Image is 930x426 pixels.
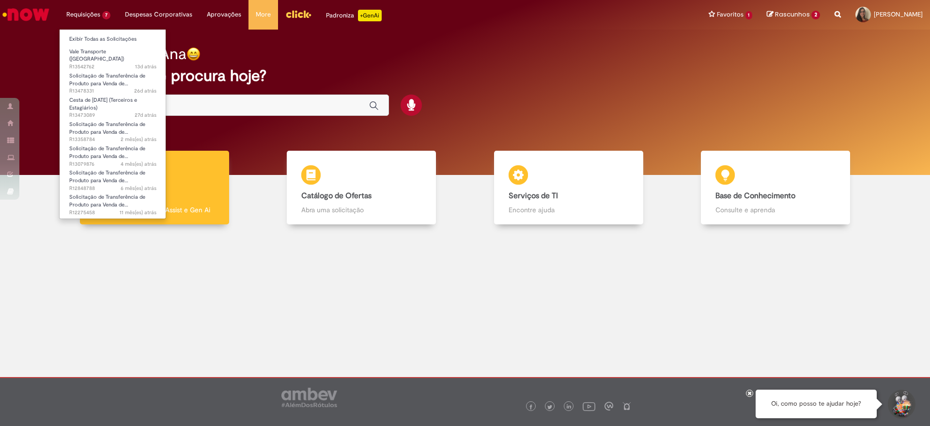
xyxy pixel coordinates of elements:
a: Aberto R12275458 : Solicitação de Transferência de Produto para Venda de Funcionário [60,192,166,213]
span: [PERSON_NAME] [874,10,923,18]
a: Catálogo de Ofertas Abra uma solicitação [258,151,465,225]
span: Favoritos [717,10,744,19]
a: Aberto R13079876 : Solicitação de Transferência de Produto para Venda de Funcionário [60,143,166,164]
span: 4 mês(es) atrás [121,160,156,168]
img: logo_footer_workplace.png [604,402,613,410]
img: happy-face.png [186,47,201,61]
img: logo_footer_ambev_rotulo_gray.png [281,388,337,407]
span: R13358784 [69,136,156,143]
span: Vale Transporte ([GEOGRAPHIC_DATA]) [69,48,124,63]
time: 02/09/2025 14:51:26 [135,111,156,119]
span: Aprovações [207,10,241,19]
span: 13d atrás [135,63,156,70]
span: R12275458 [69,209,156,217]
time: 20/05/2025 15:26:11 [121,160,156,168]
span: More [256,10,271,19]
span: 27d atrás [135,111,156,119]
span: R13478331 [69,87,156,95]
span: 2 [811,11,820,19]
span: 6 mês(es) atrás [121,185,156,192]
b: Serviços de TI [509,191,558,201]
time: 06/08/2025 10:56:33 [121,136,156,143]
a: Serviços de TI Encontre ajuda [465,151,672,225]
span: Cesta de [DATE] (Terceiros e Estagiários) [69,96,137,111]
span: R13473089 [69,111,156,119]
time: 17/09/2025 10:37:05 [135,63,156,70]
img: click_logo_yellow_360x200.png [285,7,311,21]
time: 12/11/2024 14:44:37 [120,209,156,216]
span: Solicitação de Transferência de Produto para Venda de… [69,72,145,87]
button: Iniciar Conversa de Suporte [886,390,915,419]
p: Encontre ajuda [509,205,629,215]
h2: O que você procura hoje? [84,67,847,84]
p: Consulte e aprenda [715,205,836,215]
img: logo_footer_twitter.png [547,405,552,410]
a: Exibir Todas as Solicitações [60,34,166,45]
img: logo_footer_naosei.png [622,402,631,410]
span: Solicitação de Transferência de Produto para Venda de… [69,169,145,184]
span: 1 [745,11,753,19]
a: Tirar dúvidas Tirar dúvidas com Lupi Assist e Gen Ai [51,151,258,225]
a: Rascunhos [767,10,820,19]
span: 26d atrás [134,87,156,95]
b: Catálogo de Ofertas [301,191,372,201]
a: Aberto R13358784 : Solicitação de Transferência de Produto para Venda de Funcionário [60,119,166,140]
div: Oi, como posso te ajudar hoje? [756,390,877,418]
span: 11 mês(es) atrás [120,209,156,216]
span: Rascunhos [775,10,810,19]
span: R12848788 [69,185,156,192]
time: 25/03/2025 13:32:17 [121,185,156,192]
a: Aberto R13478331 : Solicitação de Transferência de Produto para Venda de Funcionário [60,71,166,92]
ul: Requisições [59,29,166,219]
span: Requisições [66,10,100,19]
img: ServiceNow [1,5,51,24]
span: 2 mês(es) atrás [121,136,156,143]
a: Aberto R13542762 : Vale Transporte (VT) [60,47,166,67]
a: Aberto R13473089 : Cesta de Natal (Terceiros e Estagiários) [60,95,166,116]
img: logo_footer_linkedin.png [567,404,572,410]
span: R13079876 [69,160,156,168]
span: 7 [102,11,110,19]
span: Solicitação de Transferência de Produto para Venda de… [69,145,145,160]
img: logo_footer_facebook.png [528,405,533,410]
img: logo_footer_youtube.png [583,400,595,412]
p: Abra uma solicitação [301,205,421,215]
span: Solicitação de Transferência de Produto para Venda de… [69,121,145,136]
p: +GenAi [358,10,382,21]
a: Base de Conhecimento Consulte e aprenda [672,151,880,225]
a: Aberto R12848788 : Solicitação de Transferência de Produto para Venda de Funcionário [60,168,166,189]
time: 03/09/2025 16:54:33 [134,87,156,95]
span: R13542762 [69,63,156,71]
div: Padroniza [326,10,382,21]
b: Base de Conhecimento [715,191,795,201]
span: Despesas Corporativas [125,10,192,19]
span: Solicitação de Transferência de Produto para Venda de… [69,193,145,208]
